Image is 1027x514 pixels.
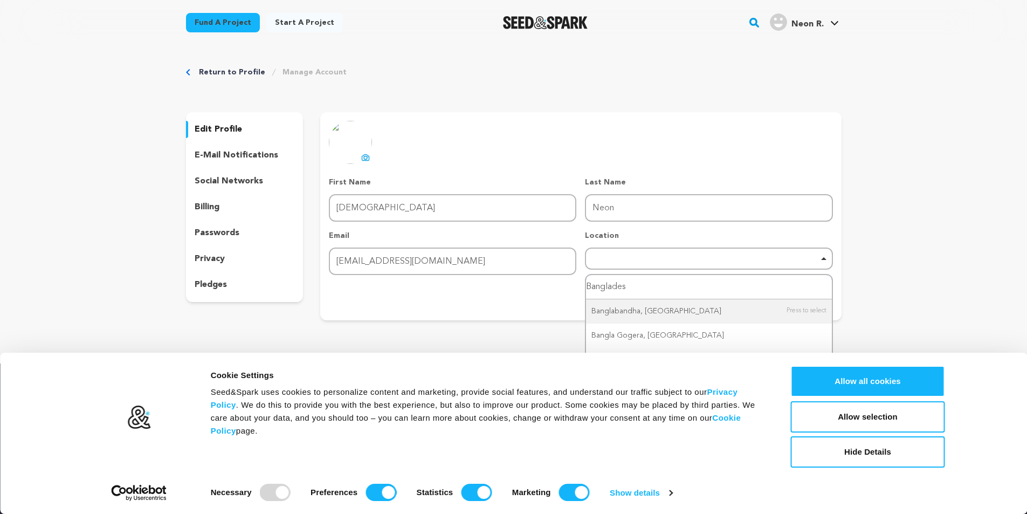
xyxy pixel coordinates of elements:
button: edit profile [186,121,304,138]
div: Bangla Gogera, [GEOGRAPHIC_DATA] [586,324,831,348]
span: Neon R.'s Profile [768,11,841,34]
p: edit profile [195,123,242,136]
input: Start typing... [586,275,831,299]
div: Banglabandha, [GEOGRAPHIC_DATA] [586,299,831,324]
button: privacy [186,250,304,268]
p: e-mail notifications [195,149,278,162]
button: social networks [186,173,304,190]
button: billing [186,198,304,216]
div: Seed&Spark uses cookies to personalize content and marketing, provide social features, and unders... [211,386,767,437]
p: Email [329,230,576,241]
a: Manage Account [282,67,347,78]
input: First Name [329,194,576,222]
input: Last Name [585,194,832,222]
button: Allow all cookies [791,366,945,397]
p: privacy [195,252,225,265]
div: [GEOGRAPHIC_DATA], [GEOGRAPHIC_DATA], [GEOGRAPHIC_DATA] [586,348,831,386]
div: Neon R.'s Profile [770,13,824,31]
img: logo [127,405,151,430]
p: Location [585,230,832,241]
div: Cookie Settings [211,369,767,382]
a: Usercentrics Cookiebot - opens in a new window [92,485,186,501]
p: First Name [329,177,576,188]
a: Show details [610,485,672,501]
a: Seed&Spark Homepage [503,16,588,29]
button: e-mail notifications [186,147,304,164]
img: user.png [770,13,787,31]
strong: Statistics [417,488,453,497]
span: Neon R. [791,20,824,29]
input: Email [329,248,576,275]
p: passwords [195,227,239,239]
a: Neon R.'s Profile [768,11,841,31]
a: Start a project [266,13,343,32]
p: billing [195,201,219,214]
p: Last Name [585,177,832,188]
img: Seed&Spark Logo Dark Mode [503,16,588,29]
button: Allow selection [791,401,945,433]
div: Breadcrumb [186,67,842,78]
button: Hide Details [791,436,945,468]
a: Fund a project [186,13,260,32]
button: pledges [186,276,304,293]
button: passwords [186,224,304,242]
legend: Consent Selection [210,479,211,480]
p: pledges [195,278,227,291]
p: social networks [195,175,263,188]
strong: Necessary [211,488,252,497]
strong: Marketing [512,488,551,497]
a: Return to Profile [199,67,265,78]
strong: Preferences [311,488,357,497]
